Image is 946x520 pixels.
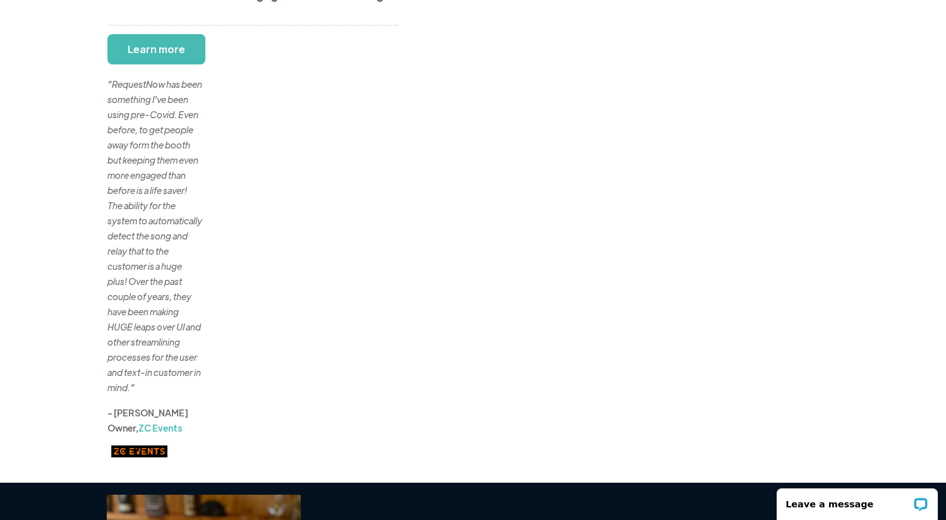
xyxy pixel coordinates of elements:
iframe: LiveChat chat widget [768,480,946,520]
